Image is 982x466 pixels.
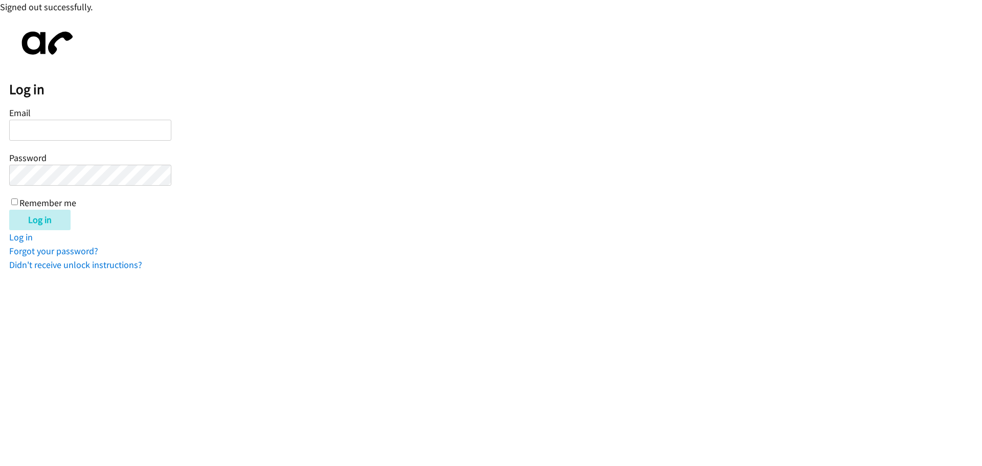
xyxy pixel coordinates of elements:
a: Didn't receive unlock instructions? [9,259,142,271]
label: Email [9,107,31,119]
img: aphone-8a226864a2ddd6a5e75d1ebefc011f4aa8f32683c2d82f3fb0802fe031f96514.svg [9,23,81,63]
label: Remember me [19,197,76,209]
label: Password [9,152,47,164]
a: Log in [9,231,33,243]
h2: Log in [9,81,982,98]
a: Forgot your password? [9,245,98,257]
input: Log in [9,210,71,230]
